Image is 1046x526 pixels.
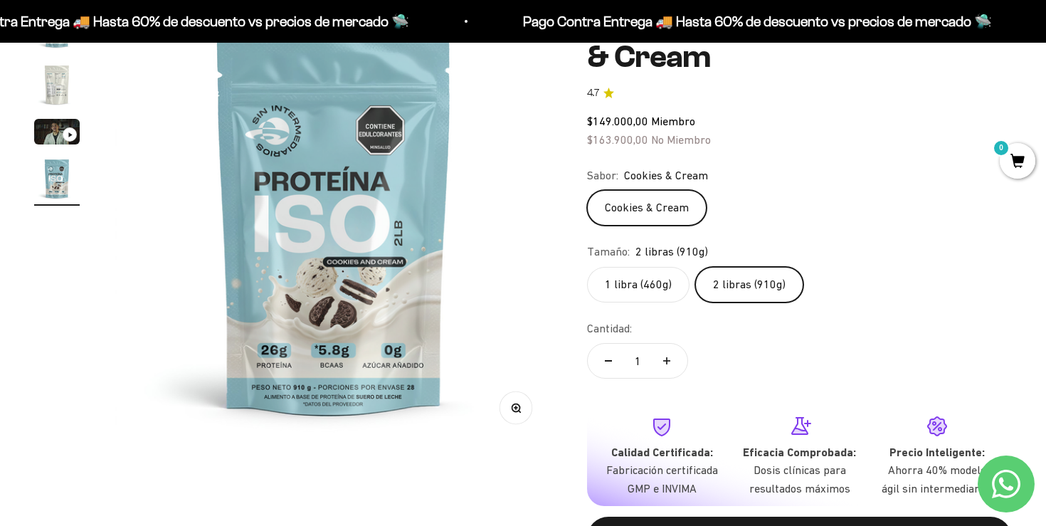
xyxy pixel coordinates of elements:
[879,461,995,498] p: Ahorra 40% modelo ágil sin intermediarios
[604,461,719,498] p: Fabricación certificada GMP e INVIMA
[17,128,295,153] div: País de origen de ingredientes
[1000,154,1035,170] a: 0
[587,133,648,146] span: $163.900,00
[34,156,80,206] button: Ir al artículo 4
[115,5,554,444] img: Proteína Aislada ISO - Cookies & Cream
[993,140,1010,157] mark: 0
[587,85,599,101] span: 4.7
[17,23,295,88] p: Para decidirte a comprar este suplemento, ¿qué información específica sobre su pureza, origen o c...
[17,185,295,210] div: Comparativa con otros productos similares
[646,344,687,378] button: Aumentar cantidad
[232,246,295,270] button: Enviar
[34,62,80,107] img: Proteína Aislada ISO - Cookies & Cream
[588,344,629,378] button: Reducir cantidad
[587,320,632,338] label: Cantidad:
[34,156,80,201] img: Proteína Aislada ISO - Cookies & Cream
[587,85,1012,101] a: 4.74.7 de 5.0 estrellas
[624,167,708,185] span: Cookies & Cream
[517,10,986,33] p: Pago Contra Entrega 🚚 Hasta 60% de descuento vs precios de mercado 🛸
[17,100,295,125] div: Detalles sobre ingredientes "limpios"
[587,167,618,185] legend: Sabor:
[34,62,80,112] button: Ir al artículo 2
[651,133,711,146] span: No Miembro
[743,446,856,459] strong: Eficacia Comprobada:
[47,214,293,238] input: Otra (por favor especifica)
[587,115,648,127] span: $149.000,00
[889,446,985,459] strong: Precio Inteligente:
[17,157,295,182] div: Certificaciones de calidad
[742,461,857,498] p: Dosis clínicas para resultados máximos
[635,243,708,261] span: 2 libras (910g)
[611,446,713,459] strong: Calidad Certificada:
[233,246,293,270] span: Enviar
[34,119,80,149] button: Ir al artículo 3
[651,115,695,127] span: Miembro
[587,243,630,261] legend: Tamaño:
